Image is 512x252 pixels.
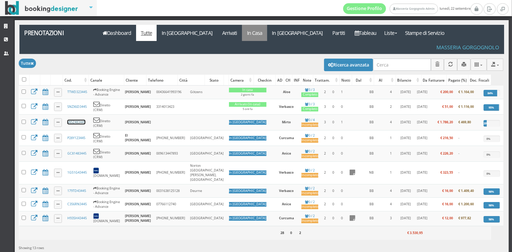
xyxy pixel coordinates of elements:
div: In [GEOGRAPHIC_DATA] [229,189,266,193]
b: Aloe [283,90,290,94]
td: [DATE] [414,161,430,184]
div: € 3.530,95 [398,229,425,238]
b: Anice [282,151,291,156]
td: [PHONE_NUMBER] [154,211,188,226]
td: [GEOGRAPHIC_DATA] [188,130,226,146]
a: 3 / 3Completo [301,87,318,97]
b: € 12,00 [442,216,453,220]
td: [PHONE_NUMBER] [154,226,188,240]
div: Incompleto [301,191,318,196]
td: [PHONE_NUMBER] [154,130,188,146]
a: C356RN3445 [67,202,87,206]
b: [PERSON_NAME] [125,104,151,109]
td: [DATE] [414,115,430,130]
td: 0 [337,99,346,114]
a: V85Z483445 [67,120,85,124]
div: Incompleto [301,173,318,178]
td: 07766112740 [154,198,188,211]
div: 98% [484,216,500,223]
td: [DATE] [414,146,430,161]
td: [DATE] [414,226,430,240]
div: Incompleto [301,219,318,223]
a: 0 / 2Incompleto [301,149,318,159]
a: In [GEOGRAPHIC_DATA] [267,25,328,41]
a: Masseria Gorgognolo Admin [390,4,438,14]
td: 0 [337,198,346,211]
a: Arrivati [217,25,242,41]
td: BB [358,211,385,226]
b: 0 [290,230,292,235]
td: 2 [321,226,329,240]
b: € 323,55 [440,170,453,175]
b: € 1.116,00 [458,104,474,109]
b: € 200,00 [440,90,453,94]
b: Mirto [282,120,291,124]
td: 0 [329,99,337,114]
td: 0 [329,226,337,240]
div: Note [301,75,313,85]
td: [DATE] [397,86,414,99]
td: NB [358,161,385,184]
a: Liste [381,25,400,41]
div: Completo [301,107,318,111]
td: [DATE] [414,184,430,197]
td: 0 [337,226,346,240]
td: 1 [337,115,346,130]
td: 3 [321,115,329,130]
button: Aggiorna [444,59,457,70]
a: Partiti [328,25,350,41]
td: 0 [337,161,346,184]
td: BB [358,184,385,197]
b: 28 [281,230,284,235]
a: TTWD323445 [67,90,87,94]
td: Diretto (CRM) [91,146,122,161]
div: Arrivato (In casa) [229,102,266,107]
a: 179TD43445 [67,188,86,193]
b: Verbasco [279,188,294,193]
td: BB [358,198,385,211]
div: Stato [205,75,224,85]
td: 0 [337,184,346,197]
b: € 226,20 [440,151,453,156]
td: [DATE] [397,99,414,114]
td: 0031638125128 [154,184,188,197]
a: Tableau [350,25,381,41]
td: 0 [329,184,337,197]
button: Export [487,59,503,70]
b: € 16,00 [442,188,453,193]
a: 3 / 3Completo [301,102,318,111]
td: 3 [321,99,329,114]
div: In [GEOGRAPHIC_DATA] [229,202,266,207]
td: [DATE] [397,130,414,146]
div: Notti [340,75,352,85]
h4: Masseria Gorgognolo [436,44,499,50]
div: Cod. [63,75,88,85]
a: Stampe di Servizio [400,25,449,41]
div: Incompleto [301,154,318,159]
a: GC81483445 [67,151,86,156]
td: [DOMAIN_NAME] [91,226,122,240]
b: € 51,00 [442,104,453,109]
a: 0 / 2Incompleto [301,168,318,178]
div: Incompleto [301,123,318,127]
div: Incompleto [301,138,318,143]
div: Cliente [124,75,146,85]
td: 3 [385,211,397,226]
td: 1 [385,161,397,184]
td: [DATE] [397,198,414,211]
td: 0 [329,86,337,99]
b: € 977,82 [458,216,471,220]
a: SNZX6D3445 [67,104,87,109]
div: 0% [484,136,493,142]
td: BB [358,99,385,114]
b: Verbasco [279,170,294,175]
td: 2 [321,184,329,197]
td: Booking Engine - Advance [91,198,122,211]
div: 98% [484,188,500,195]
td: [DATE] [414,99,430,114]
span: Showing 13 rows [19,246,44,250]
td: Diretto (CRM) [91,130,122,146]
a: 1G51G43445 [67,170,87,175]
b: Anice [282,202,291,206]
img: BookingDesigner.com [5,1,78,15]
